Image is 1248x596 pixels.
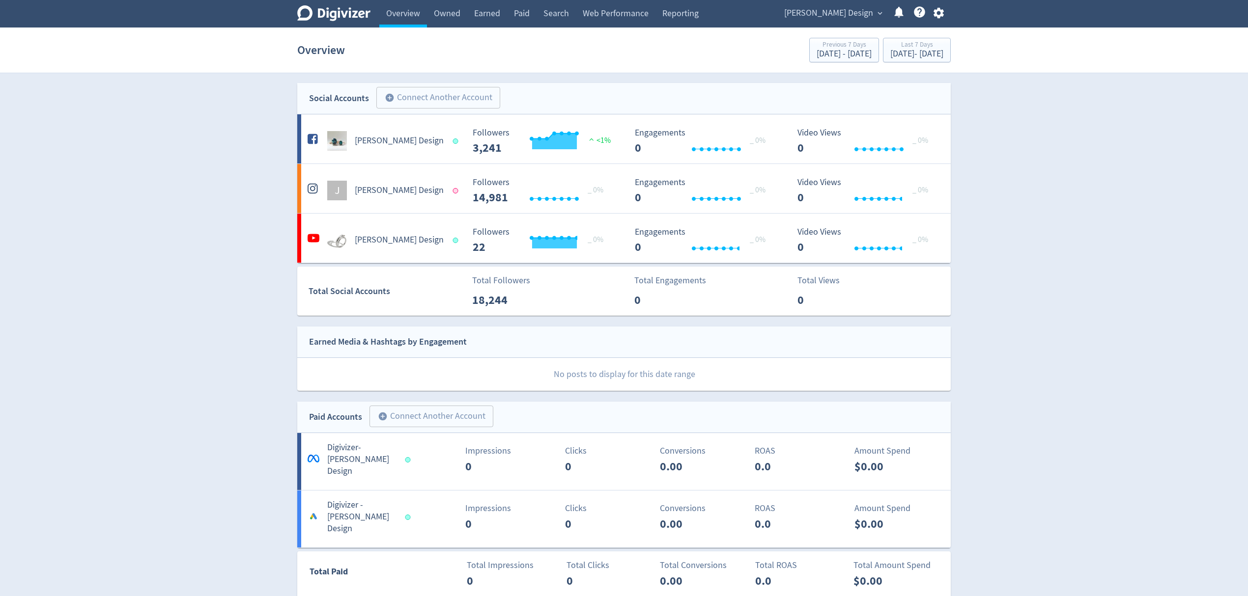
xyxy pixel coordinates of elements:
[327,230,347,250] img: Jason Ree Design undefined
[912,235,928,244] span: _ 0%
[750,185,766,195] span: _ 0%
[355,185,444,196] h5: [PERSON_NAME] Design
[588,185,603,195] span: _ 0%
[660,515,716,533] p: 0.00
[854,444,943,458] p: Amount Spend
[883,38,951,62] button: Last 7 Days[DATE]- [DATE]
[309,91,369,106] div: Social Accounts
[309,335,467,349] div: Earned Media & Hashtags by Engagement
[781,5,885,21] button: [PERSON_NAME] Design
[817,41,872,50] div: Previous 7 Days
[797,274,854,287] p: Total Views
[588,235,603,244] span: _ 0%
[853,559,942,572] p: Total Amount Spend
[405,457,414,462] span: Data last synced: 27 Aug 2025, 2:01am (AEST)
[755,502,844,515] p: ROAS
[385,93,395,103] span: add_circle
[468,128,615,154] svg: Followers 3,241
[797,291,854,309] p: 0
[755,515,811,533] p: 0.0
[660,458,716,475] p: 0.00
[309,410,362,424] div: Paid Accounts
[467,572,523,590] p: 0
[890,41,943,50] div: Last 7 Days
[309,284,465,298] div: Total Social Accounts
[376,87,500,108] button: Connect Another Account
[587,135,596,143] img: positive-performance.svg
[853,572,910,590] p: $0.00
[750,235,766,244] span: _ 0%
[465,502,554,515] p: Impressions
[298,358,951,391] p: No posts to display for this date range
[854,458,911,475] p: $0.00
[465,458,522,475] p: 0
[297,34,345,66] h1: Overview
[890,50,943,58] div: [DATE] - [DATE]
[567,559,655,572] p: Total Clicks
[854,515,911,533] p: $0.00
[587,135,611,145] span: <1%
[327,499,396,535] h5: Digivizer - [PERSON_NAME] Design
[793,128,940,154] svg: Video Views 0
[467,559,556,572] p: Total Impressions
[297,490,951,547] a: Digivizer - [PERSON_NAME] DesignImpressions0Clicks0Conversions0.00ROAS0.0Amount Spend$0.00
[453,238,461,243] span: Data last synced: 27 Aug 2025, 12:01am (AEST)
[327,181,347,200] div: J
[876,9,884,18] span: expand_more
[817,50,872,58] div: [DATE] - [DATE]
[567,572,623,590] p: 0
[472,291,529,309] p: 18,244
[297,214,951,263] a: Jason Ree Design undefined[PERSON_NAME] Design Followers 22 Followers 22 _ 0% Engagements 0 Engag...
[634,291,691,309] p: 0
[912,135,928,145] span: _ 0%
[465,444,554,458] p: Impressions
[565,502,654,515] p: Clicks
[630,178,777,204] svg: Engagements 0
[660,559,749,572] p: Total Conversions
[355,135,444,147] h5: [PERSON_NAME] Design
[472,274,530,287] p: Total Followers
[809,38,879,62] button: Previous 7 Days[DATE] - [DATE]
[453,188,461,193] span: Data last synced: 23 Apr 2025, 9:01pm (AEST)
[405,515,414,520] span: Data last synced: 27 Aug 2025, 12:01am (AEST)
[298,565,406,583] div: Total Paid
[660,502,749,515] p: Conversions
[565,515,622,533] p: 0
[465,515,522,533] p: 0
[327,442,396,477] h5: Digivizer-[PERSON_NAME] Design
[565,458,622,475] p: 0
[750,135,766,145] span: _ 0%
[468,227,615,253] svg: Followers 22
[793,227,940,253] svg: Video Views 0
[793,178,940,204] svg: Video Views 0
[297,114,951,163] a: Jason Ree Design undefined[PERSON_NAME] Design Followers 3,241 Followers 3,241 <1% Engagements 0 ...
[630,128,777,154] svg: Engagements 0
[355,234,444,246] h5: [PERSON_NAME] Design
[369,88,500,108] a: Connect Another Account
[784,5,873,21] span: [PERSON_NAME] Design
[630,227,777,253] svg: Engagements 0
[755,444,844,458] p: ROAS
[755,572,812,590] p: 0.0
[660,444,749,458] p: Conversions
[362,407,493,427] a: Connect Another Account
[755,559,844,572] p: Total ROAS
[453,138,461,144] span: Data last synced: 27 Aug 2025, 10:01am (AEST)
[912,185,928,195] span: _ 0%
[297,164,951,213] a: J[PERSON_NAME] Design Followers 14,981 Followers 14,981 _ 0% Engagements 0 Engagements 0 _ 0% Vid...
[755,458,811,475] p: 0.0
[378,411,388,421] span: add_circle
[565,444,654,458] p: Clicks
[327,131,347,151] img: Jason Ree Design undefined
[634,274,706,287] p: Total Engagements
[854,502,943,515] p: Amount Spend
[468,178,615,204] svg: Followers 14,981
[297,433,951,490] a: *Digivizer-[PERSON_NAME] DesignImpressions0Clicks0Conversions0.00ROAS0.0Amount Spend$0.00
[369,406,493,427] button: Connect Another Account
[660,572,716,590] p: 0.00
